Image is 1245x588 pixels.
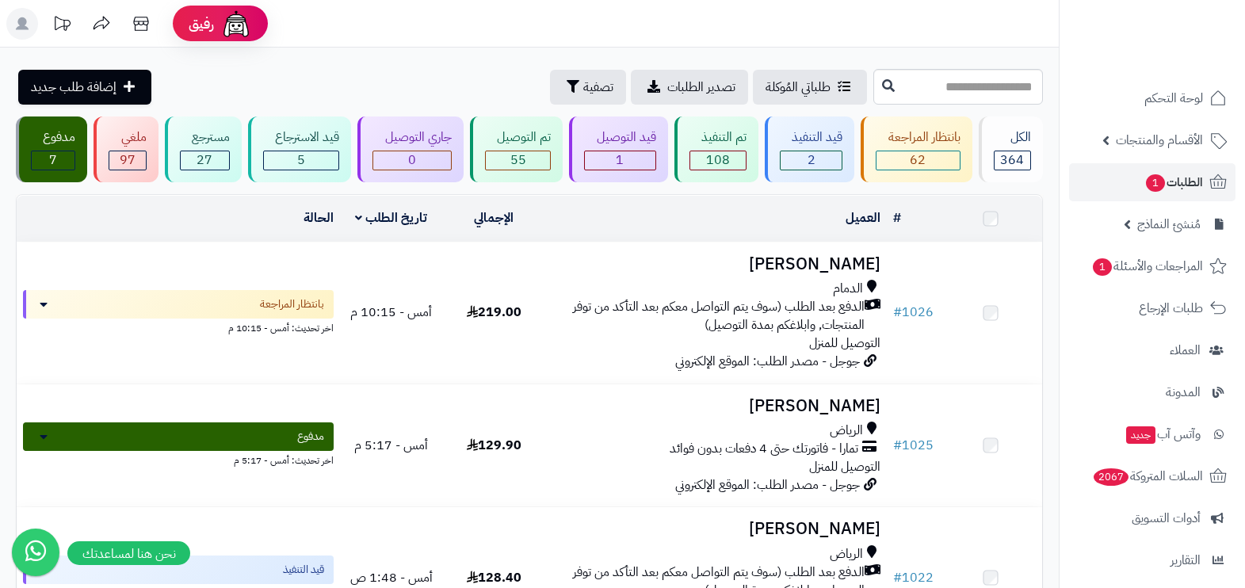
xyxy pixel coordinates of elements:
[304,208,334,227] a: الحالة
[1093,258,1112,276] span: 1
[181,151,229,170] div: 27
[781,151,842,170] div: 2
[355,208,427,227] a: تاريخ الطلب
[671,116,762,182] a: تم التنفيذ 108
[1126,426,1155,444] span: جديد
[550,70,626,105] button: تصفية
[263,128,339,147] div: قيد الاسترجاع
[510,151,526,170] span: 55
[1144,87,1203,109] span: لوحة التحكم
[552,520,880,538] h3: [PERSON_NAME]
[893,568,934,587] a: #1022
[1137,213,1201,235] span: مُنشئ النماذج
[18,70,151,105] a: إضافة طلب جديد
[893,208,901,227] a: #
[808,151,815,170] span: 2
[876,128,960,147] div: بانتظار المراجعة
[1125,423,1201,445] span: وآتس آب
[354,116,466,182] a: جاري التوصيل 0
[32,151,74,170] div: 7
[675,352,860,371] span: جوجل - مصدر الطلب: الموقع الإلكتروني
[197,151,212,170] span: 27
[830,545,863,563] span: الرياض
[180,128,230,147] div: مسترجع
[1069,289,1235,327] a: طلبات الإرجاع
[552,255,880,273] h3: [PERSON_NAME]
[467,436,521,455] span: 129.90
[762,116,857,182] a: قيد التنفيذ 2
[994,128,1031,147] div: الكل
[189,14,214,33] span: رفيق
[1091,255,1203,277] span: المراجعات والأسئلة
[585,151,655,170] div: 1
[350,568,433,587] span: أمس - 1:48 ص
[13,116,90,182] a: مدفوع 7
[616,151,624,170] span: 1
[474,208,514,227] a: الإجمالي
[109,128,146,147] div: ملغي
[283,562,324,578] span: قيد التنفيذ
[706,151,730,170] span: 108
[408,151,416,170] span: 0
[1000,151,1024,170] span: 364
[670,440,858,458] span: تمارا - فاتورتك حتى 4 دفعات بدون فوائد
[876,151,959,170] div: 62
[1146,174,1165,192] span: 1
[846,208,880,227] a: العميل
[373,151,450,170] div: 0
[245,116,354,182] a: قيد الاسترجاع 5
[23,451,334,468] div: اخر تحديث: أمس - 5:17 م
[893,436,934,455] a: #1025
[675,475,860,494] span: جوجل - مصدر الطلب: الموقع الإلكتروني
[766,78,831,97] span: طلباتي المُوكلة
[1069,499,1235,537] a: أدوات التسويق
[893,303,902,322] span: #
[780,128,842,147] div: قيد التنفيذ
[90,116,161,182] a: ملغي 97
[552,397,880,415] h3: [PERSON_NAME]
[753,70,867,105] a: طلباتي المُوكلة
[809,334,880,353] span: التوصيل للمنزل
[1170,339,1201,361] span: العملاء
[220,8,252,40] img: ai-face.png
[1094,468,1129,486] span: 2067
[1069,247,1235,285] a: المراجعات والأسئلة1
[1069,415,1235,453] a: وآتس آبجديد
[631,70,748,105] a: تصدير الطلبات
[893,436,902,455] span: #
[910,151,926,170] span: 62
[566,116,670,182] a: قيد التوصيل 1
[264,151,338,170] div: 5
[552,298,865,334] span: الدفع بعد الطلب (سوف يتم التواصل معكم بعد التأكد من توفر المنتجات, وابلاغكم بمدة التوصيل)
[162,116,245,182] a: مسترجع 27
[689,128,747,147] div: تم التنفيذ
[1171,549,1201,571] span: التقارير
[486,151,550,170] div: 55
[467,303,521,322] span: 219.00
[120,151,136,170] span: 97
[260,296,324,312] span: بانتظار المراجعة
[31,128,75,147] div: مدفوع
[467,568,521,587] span: 128.40
[49,151,57,170] span: 7
[1116,129,1203,151] span: الأقسام والمنتجات
[830,422,863,440] span: الرياض
[857,116,975,182] a: بانتظار المراجعة 62
[1069,163,1235,201] a: الطلبات1
[1069,331,1235,369] a: العملاء
[354,436,428,455] span: أمس - 5:17 م
[690,151,746,170] div: 108
[976,116,1046,182] a: الكل364
[893,303,934,322] a: #1026
[1069,457,1235,495] a: السلات المتروكة2067
[372,128,451,147] div: جاري التوصيل
[297,151,305,170] span: 5
[350,303,432,322] span: أمس - 10:15 م
[1069,541,1235,579] a: التقارير
[584,128,655,147] div: قيد التوصيل
[809,457,880,476] span: التوصيل للمنزل
[583,78,613,97] span: تصفية
[1144,171,1203,193] span: الطلبات
[23,319,334,335] div: اخر تحديث: أمس - 10:15 م
[297,429,324,445] span: مدفوع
